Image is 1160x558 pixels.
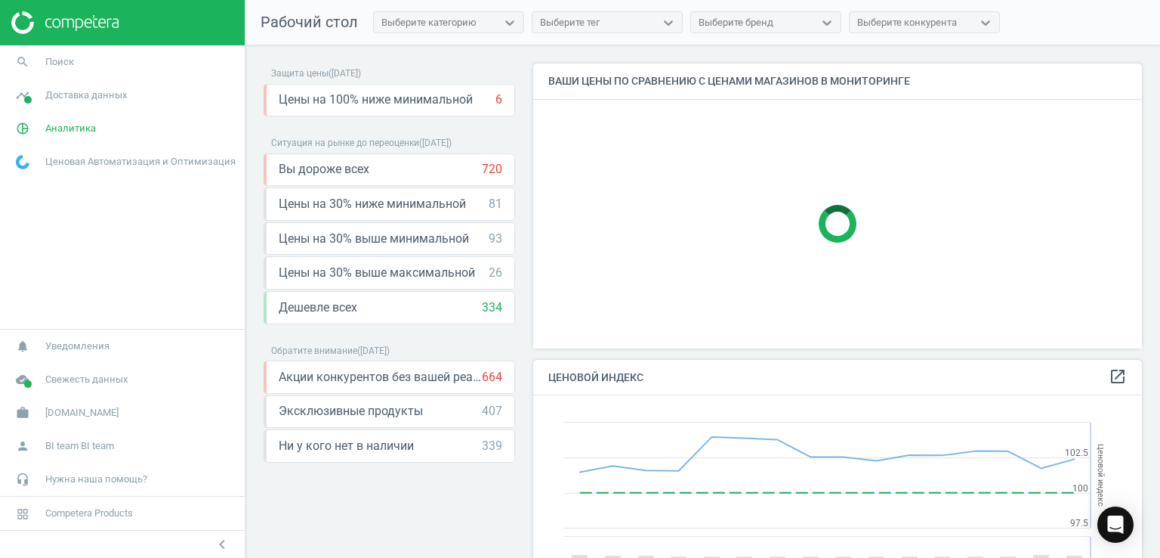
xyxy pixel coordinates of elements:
div: Выберите категорию [381,16,477,29]
div: 664 [482,369,502,386]
div: 339 [482,438,502,454]
div: 6 [495,91,502,108]
i: person [8,432,37,460]
button: chevron_left [203,535,241,554]
h4: Ценовой индекс [533,360,1142,395]
span: Доставка данных [45,88,127,102]
tspan: Ценовой индекс [1096,444,1106,507]
span: Уведомления [45,339,110,353]
span: Эксклюзивные продукты [279,403,423,420]
text: 97.5 [1070,518,1088,529]
h4: Ваши цены по сравнению с ценами магазинов в мониторинге [533,64,1142,99]
span: Цены на 100% ниже минимальной [279,91,473,108]
span: Акции конкурентов без вашей реакции [279,369,482,386]
span: Обратите внимание [271,346,357,356]
i: chevron_left [213,535,231,553]
span: Цены на 30% ниже минимальной [279,196,466,212]
span: ( [DATE] ) [357,346,390,356]
div: 407 [482,403,502,420]
i: cloud_done [8,365,37,394]
span: Ситуация на рынке до переоценки [271,138,419,148]
img: wGWNvw8QSZomAAAAABJRU5ErkJggg== [16,155,29,169]
img: ajHJNr6hYgQAAAAASUVORK5CYII= [11,11,119,34]
i: work [8,398,37,427]
span: Рабочий стол [261,13,358,31]
span: Ни у кого нет в наличии [279,438,414,454]
span: Competera Products [45,507,133,520]
i: pie_chart_outlined [8,114,37,143]
text: 100 [1072,483,1088,494]
div: 93 [489,231,502,247]
span: Ценовая Автоматизация и Оптимизация [45,155,236,169]
div: 334 [482,299,502,316]
i: search [8,48,37,76]
a: open_in_new [1109,367,1127,387]
span: ( [DATE] ) [419,138,452,148]
div: Open Intercom Messenger [1097,507,1134,543]
span: [DOMAIN_NAME] [45,406,119,420]
i: open_in_new [1109,367,1127,386]
span: ( [DATE] ) [329,68,361,79]
div: 720 [482,161,502,178]
span: Аналитика [45,122,96,135]
div: Выберите конкурента [857,16,957,29]
span: Вы дороже всех [279,161,369,178]
span: Цены на 30% выше максимальной [279,265,475,281]
div: Выберите бренд [699,16,773,29]
span: Защита цены [271,68,329,79]
span: Цены на 30% выше минимальной [279,231,469,247]
span: Нужна наша помощь? [45,473,147,486]
i: timeline [8,81,37,110]
div: 81 [489,196,502,212]
span: BI team BI team [45,439,114,453]
i: headset_mic [8,465,37,494]
div: Выберите тег [540,16,600,29]
span: Свежесть данных [45,373,128,386]
span: Поиск [45,55,74,69]
i: notifications [8,332,37,361]
span: Дешевле всех [279,299,357,316]
div: 26 [489,265,502,281]
text: 102.5 [1065,448,1088,458]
